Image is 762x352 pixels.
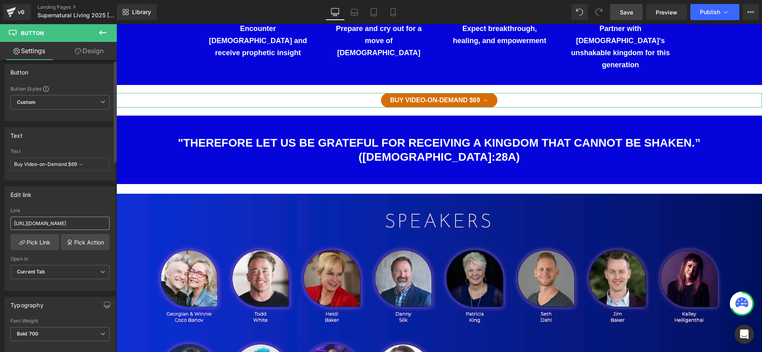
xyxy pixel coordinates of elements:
[132,8,151,16] span: Library
[10,297,43,309] div: Typography
[10,64,28,76] div: Button
[364,4,383,20] a: Tablet
[700,9,720,15] span: Publish
[646,4,687,20] a: Preview
[345,4,364,20] a: Laptop
[117,4,157,20] a: New Library
[21,30,44,36] span: Button
[10,85,110,92] div: Button Styles
[656,8,677,17] span: Preview
[16,7,26,17] div: v6
[571,4,588,20] button: Undo
[17,331,38,337] b: Bold 700
[10,208,110,213] div: Link
[61,234,110,250] a: Pick Action
[383,4,403,20] a: Mobile
[10,128,23,139] div: Text
[10,149,110,154] div: Text
[690,4,739,20] button: Publish
[10,318,110,324] div: Font Weight
[325,4,345,20] a: Desktop
[37,12,115,19] span: Supernatural Living 2025 [GEOGRAPHIC_DATA] PA Conference
[17,99,35,106] b: Custom
[60,42,118,60] a: Design
[10,187,32,198] div: Edit link
[10,234,59,250] a: Pick Link
[10,256,110,262] div: Open in
[10,217,110,230] input: https://your-shop.myshopify.com
[17,269,46,275] b: Current Tab
[735,325,754,344] div: Open Intercom Messenger
[591,4,607,20] button: Redo
[743,4,759,20] button: More
[3,4,31,20] a: v6
[620,8,633,17] span: Save
[37,4,130,10] a: Landing Pages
